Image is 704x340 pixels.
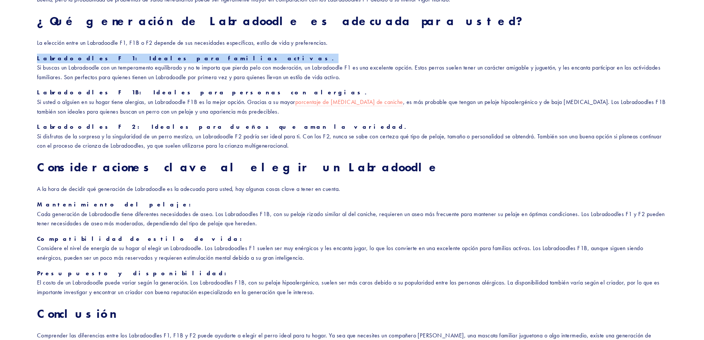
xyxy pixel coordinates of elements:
font: , es más probable que tengan un pelaje hipoalergénico y de baja [MEDICAL_DATA]. Los Labradoodles ... [37,98,667,115]
font: Cada generación de Labradoodle tiene diferentes necesidades de aseo. Los Labradoodles F1B, con su... [37,211,666,227]
font: Labradoodles F1B: Ideales para personas con alergias. [37,89,371,96]
font: Mantenimiento del pelaje: [37,201,197,208]
font: Si buscas un Labradoodle con un temperamento equilibrado y no te importa que pierda pelo con mode... [37,64,662,81]
font: Compatibilidad de estilo de vida: [37,235,248,242]
font: porcentaje de [MEDICAL_DATA] de caniche [295,98,403,105]
font: Presupuesto y disponibilidad: [37,270,232,277]
font: ¿Qué generación de Labradoodle es adecuada para usted? [37,14,526,28]
font: Considere el nivel de energía de su hogar al elegir un Labradoodle. Los Labradoodles F1 suelen se... [37,245,645,261]
font: Si disfrutas de la sorpresa y la singularidad de un perro mestizo, un Labradoodle F2 podría ser i... [37,133,663,149]
font: La elección entre un Labradoodle F1, F1B o F2 depende de sus necesidades específicas, estilo de v... [37,39,328,46]
font: Labradoodles F2: Ideales para dueños que aman la variedad. [37,123,411,130]
font: Labradoodles F1: Ideales para familias activas. [37,55,339,62]
font: A la hora de decidir qué generación de Labradoodle es la adecuada para usted, hay algunas cosas c... [37,185,340,192]
font: Consideraciones clave al elegir un Labradoodle [37,160,440,174]
font: El costo de un Labradoodle puede variar según la generación. Los Labradoodles F1B, con su pelaje ... [37,279,661,296]
font: Conclusión [37,306,115,321]
a: porcentaje de [MEDICAL_DATA] de caniche [295,98,403,106]
font: Si usted o alguien en su hogar tiene alergias, un Labradoodle F1B es la mejor opción. Gracias a s... [37,98,295,105]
